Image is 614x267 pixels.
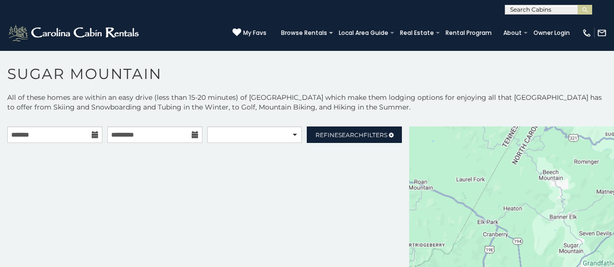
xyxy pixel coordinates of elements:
a: Local Area Guide [334,26,393,40]
span: My Favs [243,29,266,37]
span: Refine Filters [315,131,387,139]
img: phone-regular-white.png [582,28,592,38]
a: My Favs [232,28,266,38]
a: About [498,26,527,40]
span: Search [338,131,364,139]
a: Rental Program [441,26,497,40]
a: RefineSearchFilters [307,126,402,143]
img: White-1-2.png [7,23,142,43]
img: mail-regular-white.png [597,28,607,38]
a: Real Estate [395,26,439,40]
a: Owner Login [529,26,575,40]
a: Browse Rentals [276,26,332,40]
